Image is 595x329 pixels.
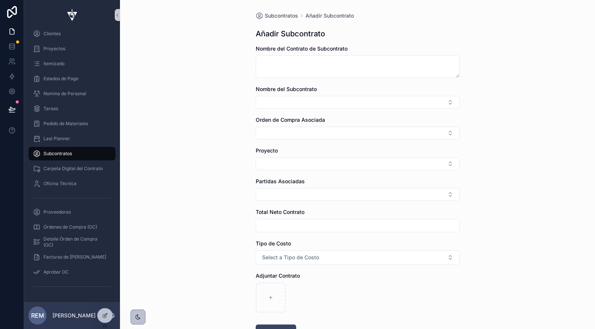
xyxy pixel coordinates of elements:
span: Proyecto [256,147,278,154]
span: Clientes [43,31,61,37]
button: Select Button [256,250,460,265]
h1: Añadir Subcontrato [256,28,325,39]
span: Órdenes de Compra (OC) [43,224,97,230]
a: Órdenes de Compra (OC) [28,220,115,234]
span: Aprobar OC [43,269,69,275]
p: [PERSON_NAME] [52,312,96,319]
a: Aprobar OC [28,265,115,279]
span: Tipo de Costo [256,240,291,247]
a: Estados de Pago [28,72,115,85]
a: Tareas [28,102,115,115]
span: Estados de Pago [43,76,78,82]
span: Nombre del Subcontrato [256,86,317,92]
span: Carpeta Digital del Contrato [43,166,103,172]
span: Orden de Compra Asociada [256,117,325,123]
a: Itemizado [28,57,115,70]
span: Nomina de Personal [43,91,86,97]
a: Añadir Subcontrato [306,12,354,19]
a: Pedido de Materiales [28,117,115,130]
span: Select a Tipo de Costo [262,254,319,261]
span: REM [31,311,44,320]
span: Subcontratos [43,151,72,157]
span: Tareas [43,106,58,112]
span: Nombre del Contrato de Subcontrato [256,45,348,52]
img: App logo [63,9,81,21]
span: Proyectos [43,46,65,52]
button: Select Button [256,157,460,170]
button: Select Button [256,188,460,201]
a: Last Planner [28,132,115,145]
span: Subcontratos [265,12,298,19]
a: Subcontratos [28,147,115,160]
span: Adjuntar Contrato [256,272,300,279]
span: Total Neto Contrato [256,209,304,215]
a: Carpeta Digital del Contrato [28,162,115,175]
span: Detalle Órden de Compra (OC) [43,236,108,248]
span: Itemizado [43,61,64,67]
a: Detalle Órden de Compra (OC) [28,235,115,249]
a: Facturas de [PERSON_NAME] [28,250,115,264]
span: Facturas de [PERSON_NAME] [43,254,106,260]
span: Proveedores [43,209,71,215]
div: scrollable content [24,30,120,302]
a: Clientes [28,27,115,40]
span: Partidas Asociadas [256,178,305,184]
a: Proveedores [28,205,115,219]
a: Proyectos [28,42,115,55]
a: Nomina de Personal [28,87,115,100]
span: Pedido de Materiales [43,121,88,127]
a: Oficina Técnica [28,177,115,190]
button: Select Button [256,127,460,139]
a: Subcontratos [256,12,298,19]
button: Select Button [256,96,460,109]
span: Oficina Técnica [43,181,76,187]
span: Last Planner [43,136,70,142]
